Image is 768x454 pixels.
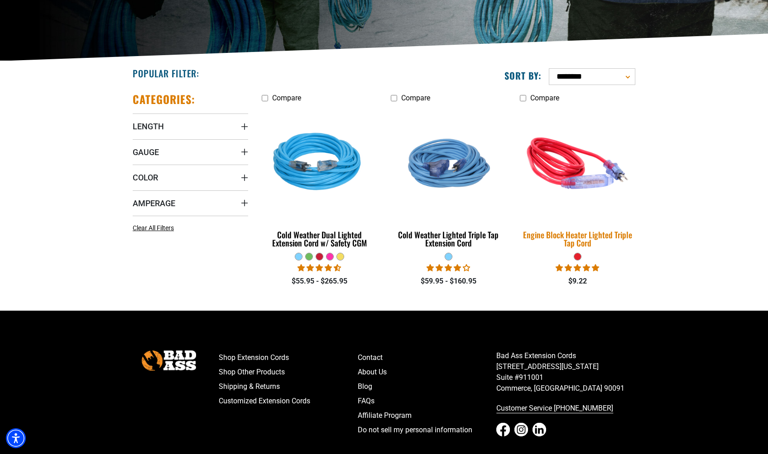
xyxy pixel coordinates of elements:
[530,94,559,102] span: Compare
[401,94,430,102] span: Compare
[262,276,377,287] div: $55.95 - $265.95
[219,350,358,365] a: Shop Extension Cords
[391,107,506,252] a: Light Blue Cold Weather Lighted Triple Tap Extension Cord
[520,107,635,252] a: red Engine Block Heater Lighted Triple Tap Cord
[133,139,248,165] summary: Gauge
[391,111,505,215] img: Light Blue
[133,67,199,79] h2: Popular Filter:
[133,147,159,157] span: Gauge
[391,276,506,287] div: $59.95 - $160.95
[496,350,635,394] p: Bad Ass Extension Cords [STREET_ADDRESS][US_STATE] Suite #911001 Commerce, [GEOGRAPHIC_DATA] 90091
[219,394,358,408] a: Customized Extension Cords
[133,223,178,233] a: Clear All Filters
[496,401,635,416] a: call 833-674-1699
[133,172,158,183] span: Color
[358,423,497,437] a: Do not sell my personal information
[133,190,248,216] summary: Amperage
[219,365,358,379] a: Shop Other Products
[133,198,175,208] span: Amperage
[514,105,641,221] img: red
[133,113,248,139] summary: Length
[142,350,196,371] img: Bad Ass Extension Cords
[358,394,497,408] a: FAQs
[427,264,470,272] span: 4.18 stars
[133,92,195,106] h2: Categories:
[358,365,497,379] a: About Us
[504,70,542,81] label: Sort by:
[514,423,528,436] a: Instagram - open in a new tab
[556,264,599,272] span: 5.00 stars
[133,121,164,132] span: Length
[219,379,358,394] a: Shipping & Returns
[133,224,174,232] span: Clear All Filters
[520,231,635,247] div: Engine Block Heater Lighted Triple Tap Cord
[358,408,497,423] a: Affiliate Program
[298,264,341,272] span: 4.62 stars
[520,276,635,287] div: $9.22
[262,231,377,247] div: Cold Weather Dual Lighted Extension Cord w/ Safety CGM
[262,107,377,252] a: Light Blue Cold Weather Dual Lighted Extension Cord w/ Safety CGM
[263,111,377,215] img: Light Blue
[6,428,26,448] div: Accessibility Menu
[358,350,497,365] a: Contact
[133,165,248,190] summary: Color
[533,423,546,436] a: LinkedIn - open in a new tab
[358,379,497,394] a: Blog
[391,231,506,247] div: Cold Weather Lighted Triple Tap Extension Cord
[272,94,301,102] span: Compare
[496,423,510,436] a: Facebook - open in a new tab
